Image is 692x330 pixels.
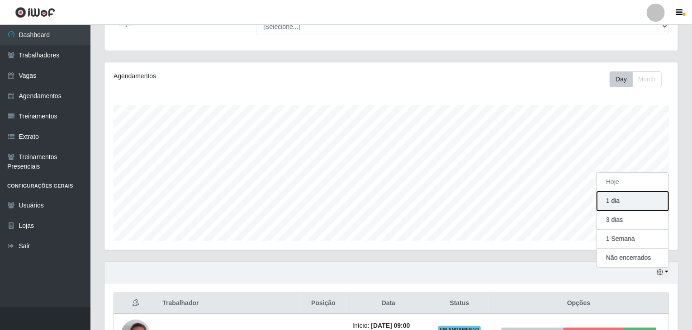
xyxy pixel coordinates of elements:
[489,293,668,314] th: Opções
[597,230,668,249] button: 1 Semana
[114,71,337,81] div: Agendamentos
[597,211,668,230] button: 3 dias
[430,293,489,314] th: Status
[597,192,668,211] button: 1 dia
[610,71,633,87] button: Day
[597,173,668,192] button: Hoje
[347,293,430,314] th: Data
[610,71,662,87] div: First group
[157,293,299,314] th: Trabalhador
[632,71,662,87] button: Month
[300,293,347,314] th: Posição
[610,71,669,87] div: Toolbar with button groups
[15,7,55,18] img: CoreUI Logo
[597,249,668,267] button: Não encerrados
[371,322,410,329] time: [DATE] 09:00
